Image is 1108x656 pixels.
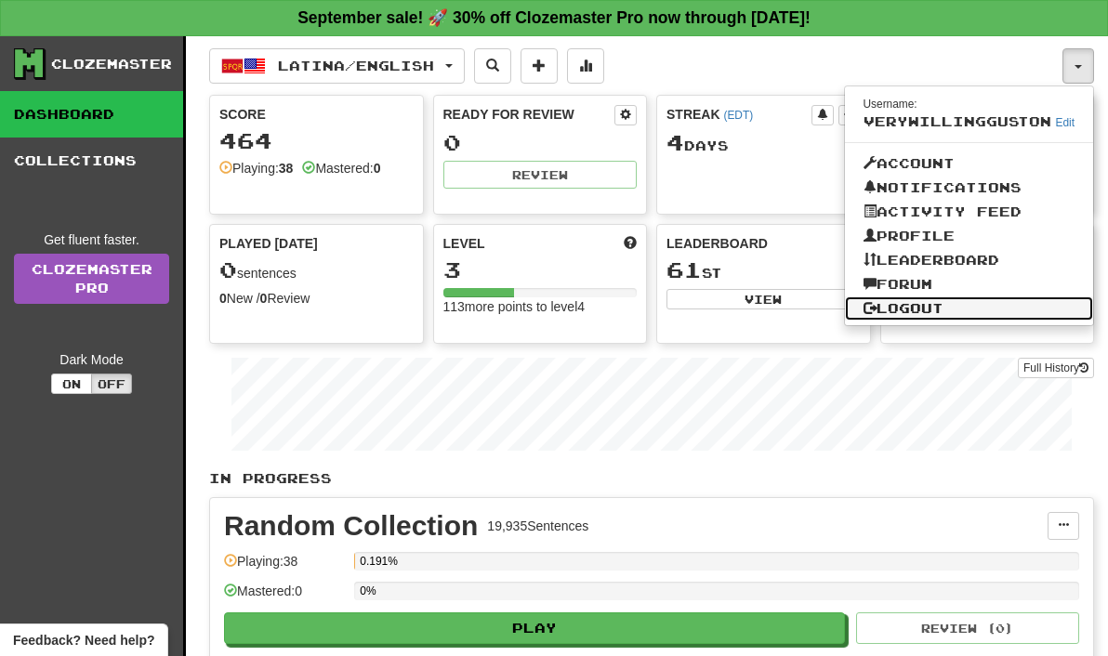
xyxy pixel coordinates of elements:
a: Activity Feed [845,200,1094,224]
span: 0 [219,256,237,282]
a: (EDT) [723,109,753,122]
div: st [666,258,861,282]
strong: 0 [219,291,227,306]
strong: September sale! 🚀 30% off Clozemaster Pro now through [DATE]! [297,8,811,27]
a: Edit [1056,116,1075,129]
div: 3 [443,258,638,282]
p: In Progress [209,469,1094,488]
a: Account [845,151,1094,176]
div: Random Collection [224,512,478,540]
strong: 0 [374,161,381,176]
span: Leaderboard [666,234,768,253]
div: New / Review [219,289,414,308]
div: Mastered: 0 [224,582,345,612]
span: Level [443,234,485,253]
strong: 38 [279,161,294,176]
a: Profile [845,224,1094,248]
a: Leaderboard [845,248,1094,272]
button: Latina/English [209,48,465,84]
div: sentences [219,258,414,282]
span: 61 [666,256,702,282]
button: Review [443,161,638,189]
button: Off [91,374,132,394]
div: Score [219,105,414,124]
div: Get fluent faster. [14,230,169,249]
div: 113 more points to level 4 [443,297,638,316]
button: View [666,289,861,309]
div: Streak [666,105,811,124]
span: Latina / English [278,58,434,73]
div: 0 [443,131,638,154]
button: Review (0) [856,612,1079,644]
div: Day s [666,131,861,155]
a: ClozemasterPro [14,254,169,304]
div: 19,935 Sentences [487,517,588,535]
span: Score more points to level up [624,234,637,253]
div: Playing: 38 [224,552,345,583]
div: Dark Mode [14,350,169,369]
strong: 0 [260,291,268,306]
div: Ready for Review [443,105,615,124]
button: More stats [567,48,604,84]
button: Play [224,612,845,644]
div: Clozemaster [51,55,172,73]
a: Notifications [845,176,1094,200]
div: Mastered: [302,159,380,177]
button: On [51,374,92,394]
button: Search sentences [474,48,511,84]
div: Playing: [219,159,293,177]
div: 464 [219,129,414,152]
span: 4 [666,129,684,155]
span: VeryWillingGuston [864,113,1051,129]
button: Add sentence to collection [521,48,558,84]
a: Forum [845,272,1094,296]
button: Full History [1018,358,1094,378]
a: Logout [845,296,1094,321]
span: Played [DATE] [219,234,318,253]
small: Username: [864,98,917,111]
span: Open feedback widget [13,631,154,649]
